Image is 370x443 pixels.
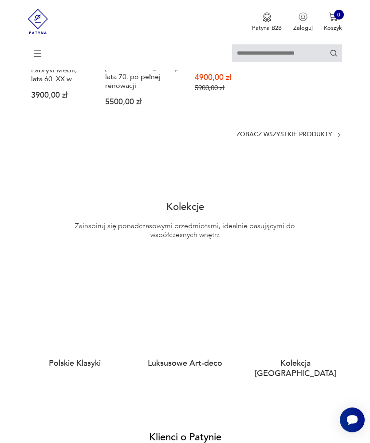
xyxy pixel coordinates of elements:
[248,358,342,379] a: Kolekcja [GEOGRAPHIC_DATA]
[236,132,342,138] a: Zobacz wszystkie produkty
[330,49,338,57] button: Szukaj
[293,24,313,32] p: Zaloguj
[324,24,342,32] p: Koszyk
[195,85,252,92] p: 5900,00 zł
[293,12,313,32] button: Zaloguj
[334,10,344,20] div: 0
[299,12,307,21] img: Ikonka użytkownika
[252,12,282,32] button: Patyna B2B
[138,358,232,368] a: Luksusowe Art-deco
[248,249,342,352] img: df45c1955c9aee71e02de508eac60102.png
[28,358,122,368] a: Polskie Klasyki
[236,132,332,138] p: Zobacz wszystkie produkty
[252,12,282,32] a: Ikona medaluPatyna B2B
[263,12,272,22] img: Ikona medalu
[105,10,178,90] p: Komplet 4 krzeseł chromowanych i tapicerowanych do jadalni „Lisse”, projekt [PERSON_NAME], Pieff,...
[195,75,252,81] p: 4900,00 zł
[105,99,178,106] p: 5500,00 zł
[252,24,282,32] p: Patyna B2B
[324,12,342,32] button: 0Koszyk
[340,407,365,432] iframe: Smartsupp widget button
[28,221,342,239] p: Zainspiruj się ponadczasowymi przedmiotami, idealnie pasującymi do współczesnych wnętrz
[138,249,232,352] img: Luksusowe art-deco
[31,92,88,99] p: 3900,00 zł
[329,12,338,21] img: Ikona koszyka
[28,249,122,352] img: Polskie Klasyki
[166,202,204,212] h2: Kolekcje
